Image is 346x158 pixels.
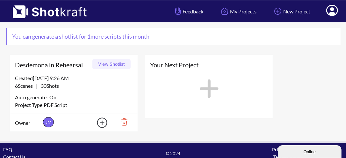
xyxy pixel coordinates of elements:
[111,117,133,127] img: Trash Icon
[15,60,90,70] span: Desdemona in Rehearsal
[15,82,59,90] span: |
[230,146,343,153] div: Privacy Policy
[214,3,261,20] a: My Projects
[268,3,315,20] a: New Project
[3,147,12,152] a: FAQ
[150,60,268,70] span: Your Next Project
[15,119,41,127] span: Owner
[116,150,229,157] span: © 2024
[15,94,49,101] span: Auto generate:
[174,6,183,17] img: Hand Icon
[15,101,133,109] div: Project Type: PDF Script
[86,33,149,40] span: 1 more scripts this month
[87,116,109,130] img: Add Icon
[92,59,131,69] button: View Shotlist
[15,74,133,82] div: Created [DATE] 9:26 AM
[15,83,36,89] span: 6 Scenes
[174,8,203,15] span: Feedback
[49,94,56,101] span: On
[38,83,59,89] span: 30 Shots
[278,144,343,158] iframe: chat widget
[7,28,154,45] span: You can generate a shotlist for
[43,117,54,127] span: JM
[272,6,283,17] img: Add Icon
[219,6,230,17] img: Home Icon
